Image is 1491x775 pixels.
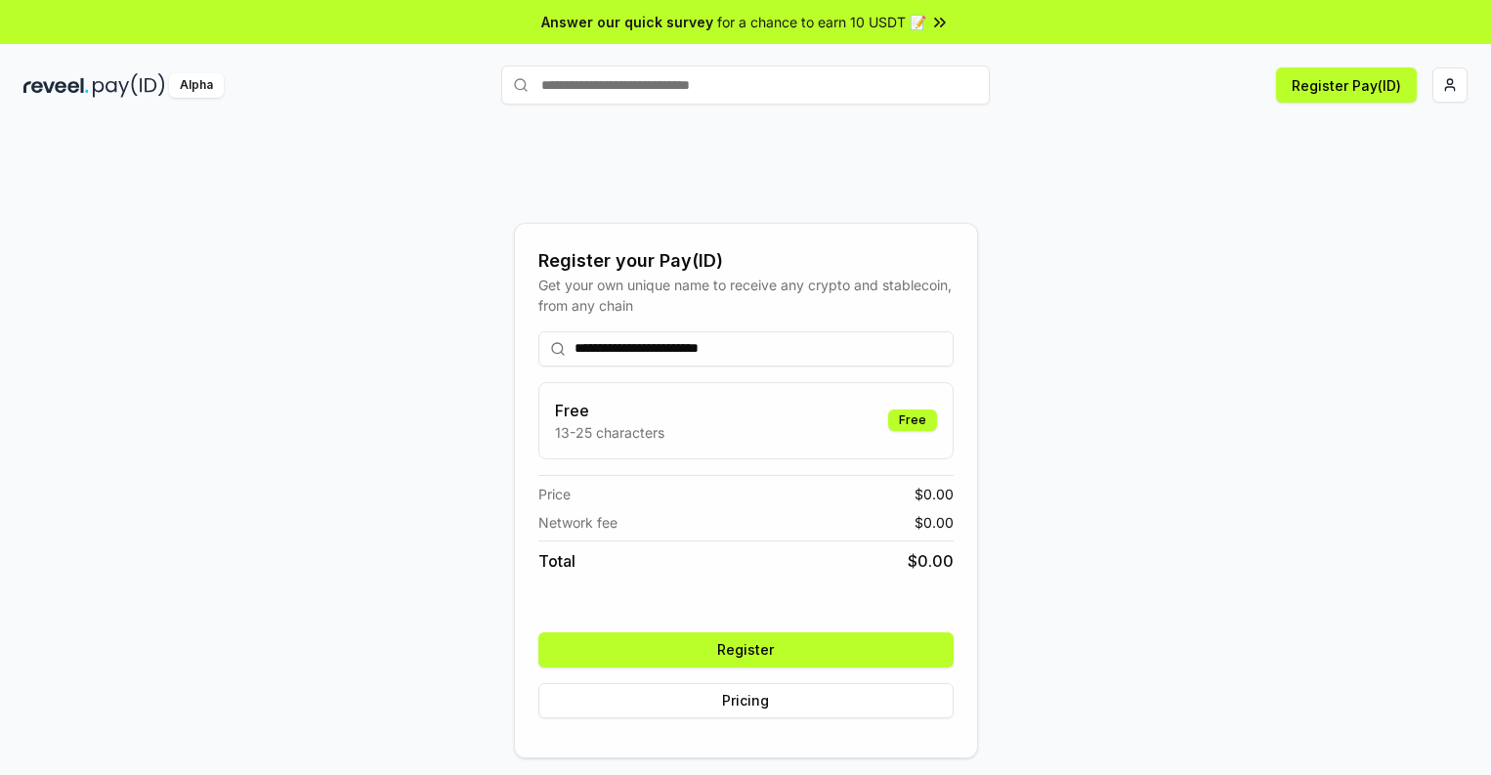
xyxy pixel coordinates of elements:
[538,683,954,718] button: Pricing
[541,12,713,32] span: Answer our quick survey
[538,484,571,504] span: Price
[888,409,937,431] div: Free
[717,12,926,32] span: for a chance to earn 10 USDT 📝
[915,484,954,504] span: $ 0.00
[169,73,224,98] div: Alpha
[23,73,89,98] img: reveel_dark
[538,275,954,316] div: Get your own unique name to receive any crypto and stablecoin, from any chain
[555,399,664,422] h3: Free
[908,549,954,573] span: $ 0.00
[915,512,954,533] span: $ 0.00
[555,422,664,443] p: 13-25 characters
[538,632,954,667] button: Register
[538,549,575,573] span: Total
[538,512,618,533] span: Network fee
[538,247,954,275] div: Register your Pay(ID)
[1276,67,1417,103] button: Register Pay(ID)
[93,73,165,98] img: pay_id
